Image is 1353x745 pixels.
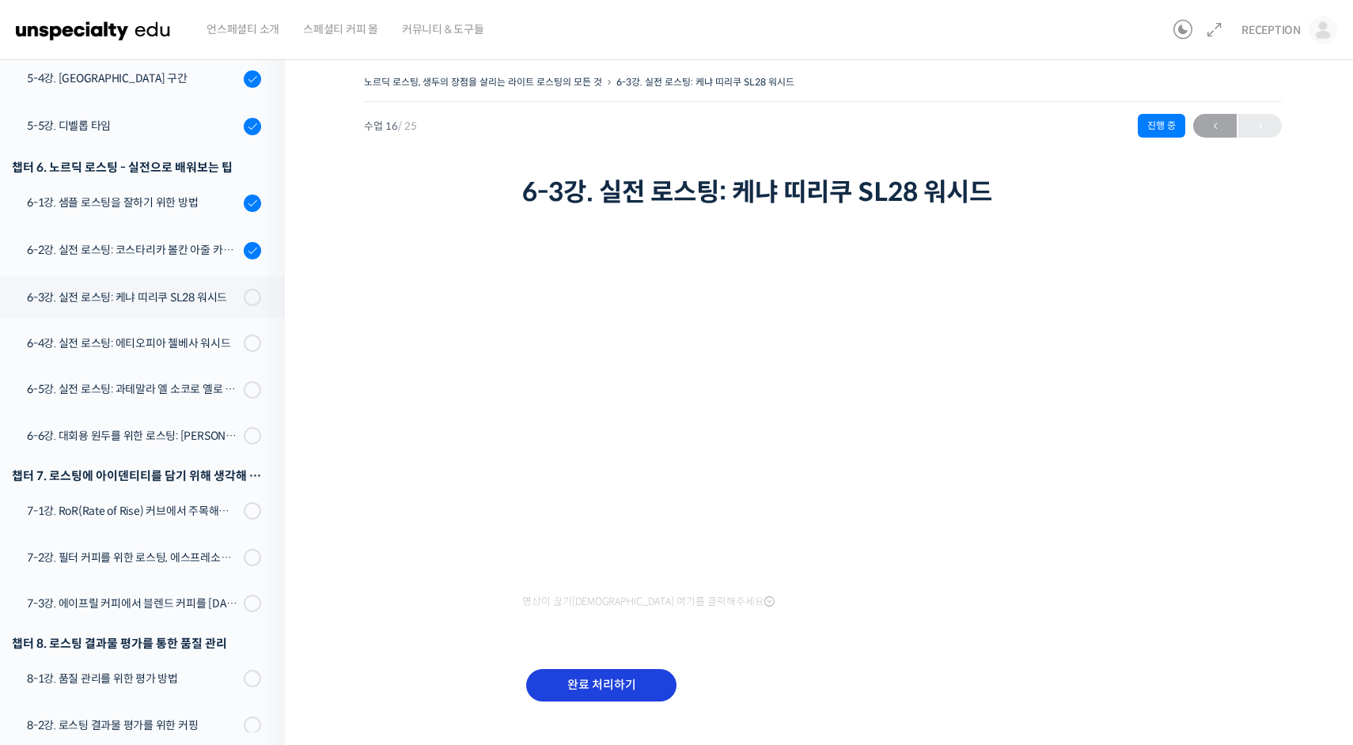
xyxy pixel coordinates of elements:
[27,595,239,612] div: 7-3강. 에이프릴 커피에서 블렌드 커피를 [DATE] 않는 이유
[12,157,261,178] div: 챕터 6. 노르딕 로스팅 - 실전으로 배워보는 팁
[1193,114,1237,138] a: ←이전
[50,525,59,538] span: 홈
[616,76,794,88] a: 6-3강. 실전 로스팅: 케냐 띠리쿠 SL28 워시드
[1241,23,1301,37] span: RECEPTION
[12,633,261,654] div: 챕터 8. 로스팅 결과물 평가를 통한 품질 관리
[5,501,104,541] a: 홈
[27,70,239,87] div: 5-4강. [GEOGRAPHIC_DATA] 구간
[364,76,602,88] a: 노르딕 로스팅, 생두의 장점을 살리는 라이트 로스팅의 모든 것
[27,717,239,734] div: 8-2강. 로스팅 결과물 평가를 위한 커핑
[27,670,239,687] div: 8-1강. 품질 관리를 위한 평가 방법
[522,177,1124,207] h1: 6-3강. 실전 로스팅: 케냐 띠리쿠 SL28 워시드
[27,241,239,259] div: 6-2강. 실전 로스팅: 코스타리카 볼칸 아줄 카투라 내추럴
[27,502,239,520] div: 7-1강. RoR(Rate of Rise) 커브에서 주목해야 할 포인트들
[145,526,164,539] span: 대화
[522,596,775,608] span: 영상이 끊기[DEMOGRAPHIC_DATA] 여기를 클릭해주세요
[12,465,261,486] div: 챕터 7. 로스팅에 아이덴티티를 담기 위해 생각해 볼 만한 주제들
[27,194,239,211] div: 6-1강. 샘플 로스팅을 잘하기 위한 방법
[27,289,239,306] div: 6-3강. 실전 로스팅: 케냐 띠리쿠 SL28 워시드
[398,119,417,133] span: / 25
[244,525,263,538] span: 설정
[27,335,239,352] div: 6-4강. 실전 로스팅: 에티오피아 첼베사 워시드
[27,380,239,398] div: 6-5강. 실전 로스팅: 과테말라 엘 소코로 옐로 버번 워시드
[1193,115,1237,137] span: ←
[526,669,676,702] input: 완료 처리하기
[27,427,239,444] div: 6-6강. 대회용 원두를 위한 로스팅: [PERSON_NAME]
[27,549,239,566] div: 7-2강. 필터 커피를 위한 로스팅, 에스프레소를 위한 로스팅, 그리고 옴니 로스트
[104,501,204,541] a: 대화
[1138,114,1185,138] div: 진행 중
[27,117,239,134] div: 5-5강. 디벨롭 타임
[204,501,304,541] a: 설정
[364,121,417,131] span: 수업 16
